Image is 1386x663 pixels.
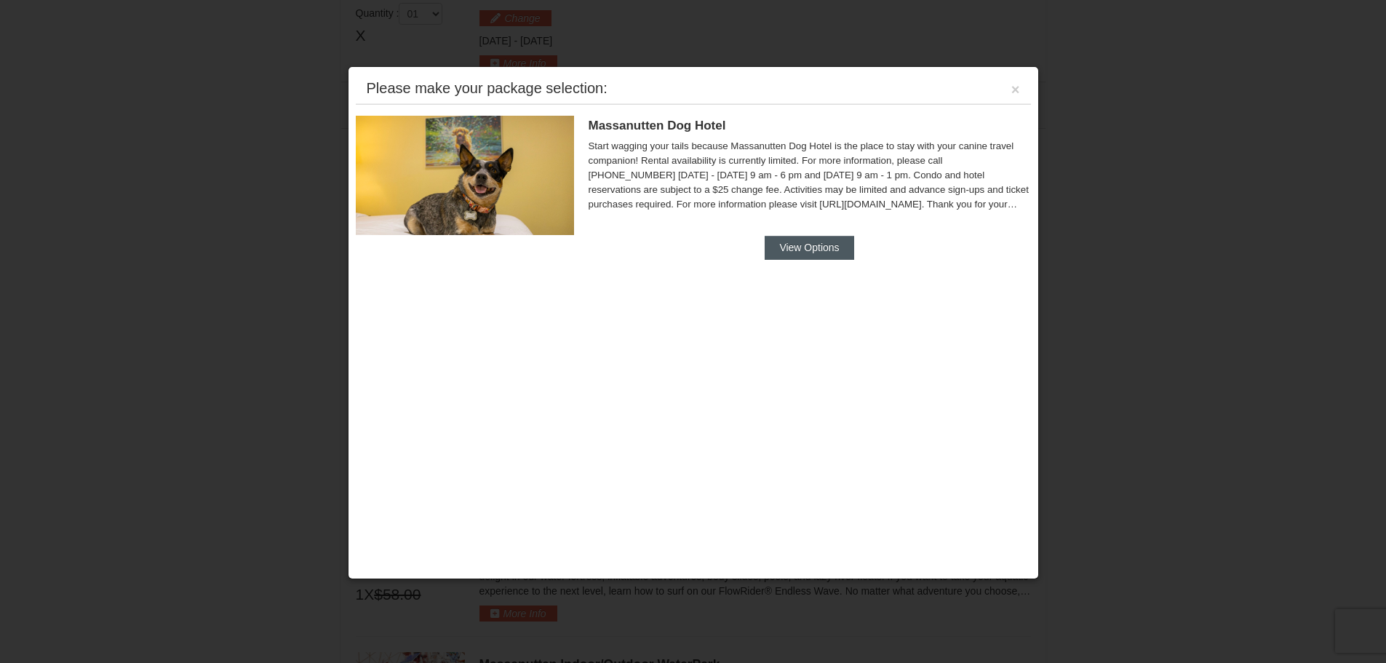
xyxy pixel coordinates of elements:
img: 27428181-5-81c892a3.jpg [356,116,574,235]
span: Massanutten Dog Hotel [589,119,726,132]
button: × [1011,82,1020,97]
div: Start wagging your tails because Massanutten Dog Hotel is the place to stay with your canine trav... [589,139,1031,212]
div: Please make your package selection: [367,81,608,95]
button: View Options [765,236,853,259]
